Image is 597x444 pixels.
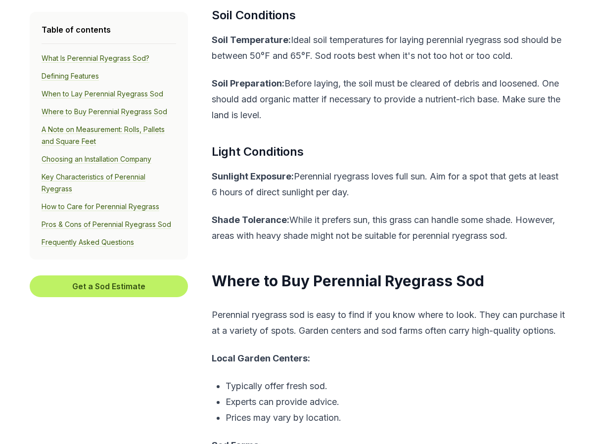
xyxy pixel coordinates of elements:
b: Shade Tolerance: [212,215,289,225]
a: Defining Features [42,72,99,81]
p: Prices may vary by location. [226,410,565,426]
b: Soil Preparation: [212,78,284,89]
a: When to Lay Perennial Ryegrass Sod [42,89,163,98]
h4: Table of contents [42,24,176,36]
a: Pros & Cons of Perennial Ryegrass Sod [42,220,171,229]
h2: Where to Buy Perennial Ryegrass Sod [212,271,565,291]
a: What Is Perennial Ryegrass Sod? [42,54,149,63]
p: Experts can provide advice. [226,394,565,410]
a: Frequently Asked Questions [42,238,134,247]
p: While it prefers sun, this grass can handle some shade. However, areas with heavy shade might not... [212,212,565,244]
a: How to Care for Perennial Ryegrass [42,202,159,211]
a: Choosing an Installation Company [42,155,151,164]
h3: Light Conditions [212,143,565,161]
b: Local Garden Centers: [212,353,310,363]
b: Soil Temperature: [212,35,291,45]
h3: Soil Conditions [212,6,565,24]
b: Sunlight Exposure: [212,171,294,181]
p: Before laying, the soil must be cleared of debris and loosened. One should add organic matter if ... [212,76,565,123]
a: A Note on Measurement: Rolls, Pallets and Square Feet [42,125,165,146]
button: Get a Sod Estimate [30,275,188,297]
p: Perennial ryegrass loves full sun. Aim for a spot that gets at least 6 hours of direct sunlight p... [212,169,565,200]
p: Ideal soil temperatures for laying perennial ryegrass sod should be between 50°F and 65°F. Sod ro... [212,32,565,64]
p: Perennial ryegrass sod is easy to find if you know where to look. They can purchase it at a varie... [212,307,565,339]
p: Typically offer fresh sod. [226,378,565,394]
a: Key Characteristics of Perennial Ryegrass [42,173,145,193]
a: Where to Buy Perennial Ryegrass Sod [42,107,167,116]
